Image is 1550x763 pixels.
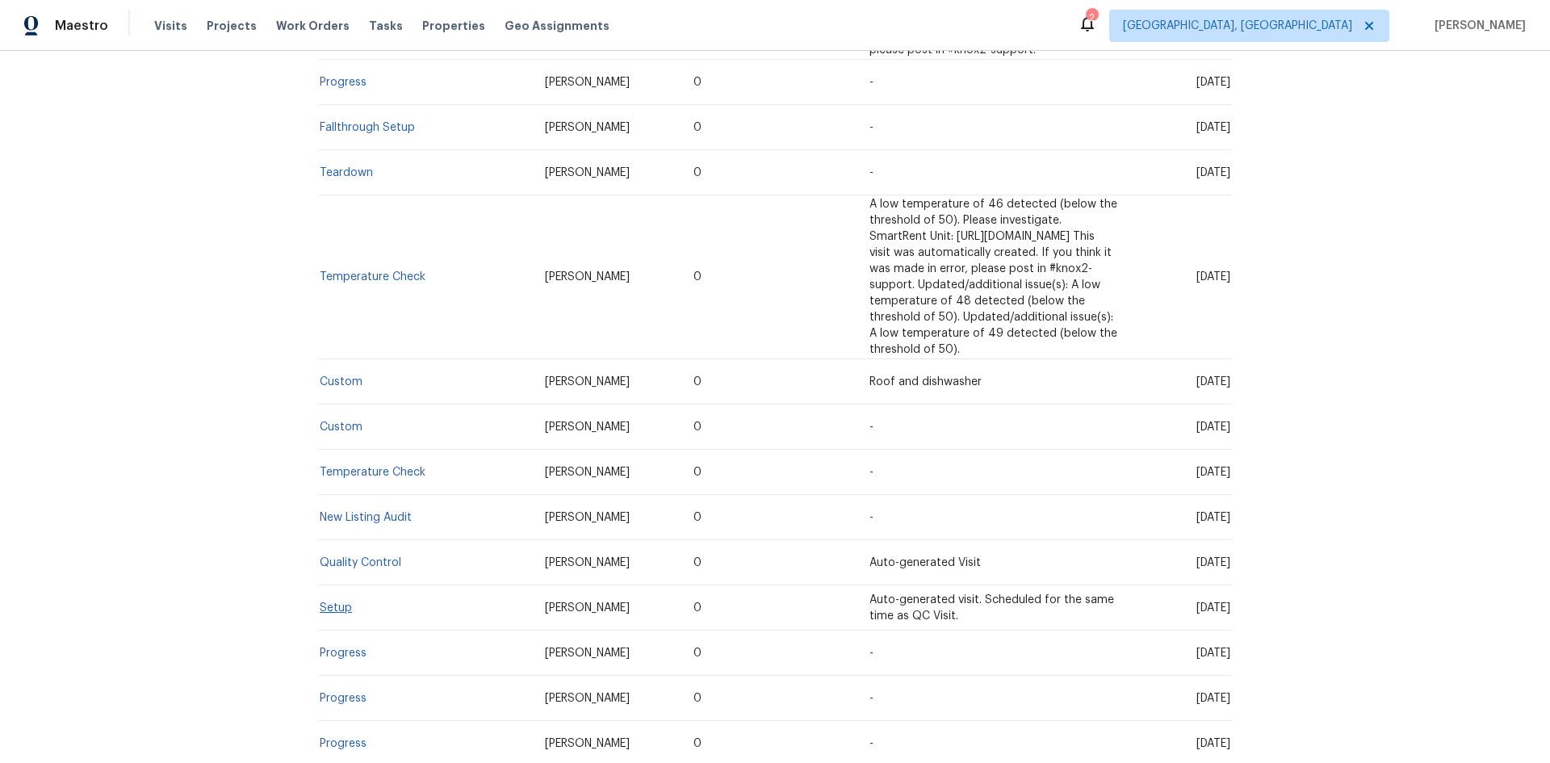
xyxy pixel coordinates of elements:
span: [PERSON_NAME] [545,421,630,433]
span: - [869,738,873,749]
span: [PERSON_NAME] [545,467,630,478]
a: Teardown [320,167,373,178]
span: Roof and dishwasher [869,376,982,388]
span: [DATE] [1196,122,1230,133]
span: - [869,648,873,659]
span: [PERSON_NAME] [1428,18,1526,34]
span: [DATE] [1196,421,1230,433]
span: [DATE] [1196,512,1230,523]
span: 0 [693,557,702,568]
span: [PERSON_NAME] [545,512,630,523]
a: Progress [320,738,367,749]
a: Temperature Check [320,467,425,478]
a: Progress [320,648,367,659]
span: 0 [693,77,702,88]
span: Visits [154,18,187,34]
span: - [869,693,873,704]
span: [PERSON_NAME] [545,167,630,178]
span: [DATE] [1196,693,1230,704]
a: Fallthrough Setup [320,122,415,133]
span: 0 [693,167,702,178]
span: [DATE] [1196,467,1230,478]
span: Projects [207,18,257,34]
span: [DATE] [1196,271,1230,283]
span: - [869,467,873,478]
span: Auto-generated visit. Scheduled for the same time as QC Visit. [869,594,1114,622]
span: - [869,167,873,178]
span: - [869,77,873,88]
a: New Listing Audit [320,512,412,523]
a: Quality Control [320,557,401,568]
span: 0 [693,602,702,614]
span: 0 [693,693,702,704]
span: [DATE] [1196,557,1230,568]
span: Geo Assignments [505,18,610,34]
span: [PERSON_NAME] [545,557,630,568]
a: Custom [320,376,362,388]
span: [PERSON_NAME] [545,738,630,749]
span: [DATE] [1196,167,1230,178]
span: [DATE] [1196,77,1230,88]
span: [DATE] [1196,738,1230,749]
span: 0 [693,467,702,478]
span: [PERSON_NAME] [545,376,630,388]
span: Auto-generated Visit [869,557,981,568]
a: Temperature Check [320,271,425,283]
span: Work Orders [276,18,350,34]
span: [PERSON_NAME] [545,693,630,704]
a: Progress [320,77,367,88]
span: [PERSON_NAME] [545,602,630,614]
span: - [869,122,873,133]
span: [PERSON_NAME] [545,77,630,88]
span: 0 [693,271,702,283]
span: [GEOGRAPHIC_DATA], [GEOGRAPHIC_DATA] [1123,18,1352,34]
span: [PERSON_NAME] [545,271,630,283]
span: 0 [693,376,702,388]
a: Setup [320,602,352,614]
a: Progress [320,693,367,704]
span: [PERSON_NAME] [545,122,630,133]
span: Maestro [55,18,108,34]
span: - [869,421,873,433]
span: 0 [693,512,702,523]
span: 0 [693,738,702,749]
span: 0 [693,421,702,433]
span: [DATE] [1196,602,1230,614]
a: Custom [320,421,362,433]
span: - [869,512,873,523]
span: A low temperature of 46 detected (below the threshold of 50). Please investigate. SmartRent Unit:... [869,199,1117,355]
span: 0 [693,122,702,133]
span: 0 [693,648,702,659]
div: 2 [1086,10,1097,26]
span: [PERSON_NAME] [545,648,630,659]
span: [DATE] [1196,648,1230,659]
span: Tasks [369,20,403,31]
span: [DATE] [1196,376,1230,388]
span: Properties [422,18,485,34]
